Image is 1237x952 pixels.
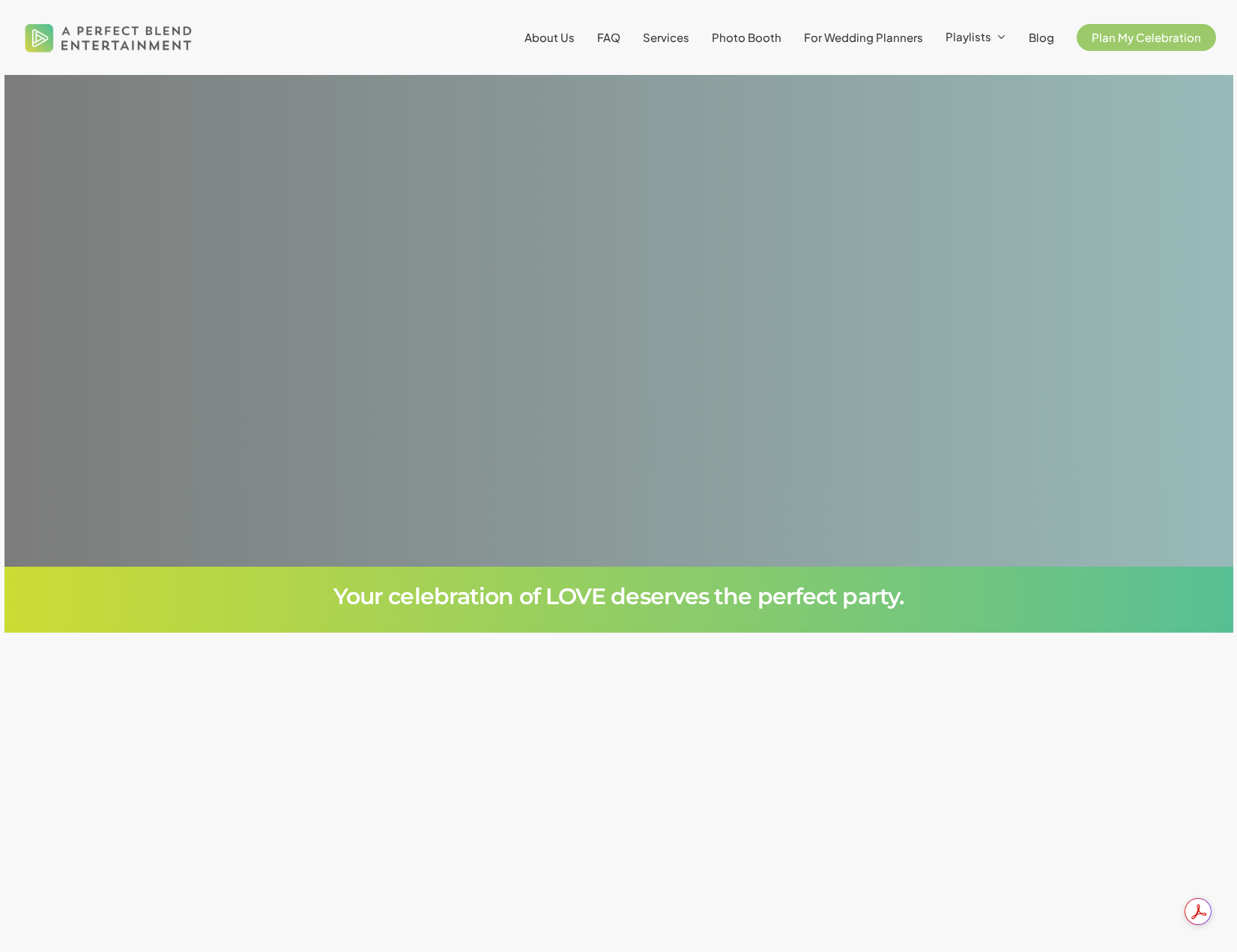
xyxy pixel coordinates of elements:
[643,30,689,44] span: Services
[804,31,923,43] a: For Wedding Planners
[1029,30,1054,44] span: Blog
[712,30,781,44] span: Photo Booth
[712,31,781,43] a: Photo Booth
[21,10,196,64] img: A Perfect Blend Entertainment
[1077,31,1216,43] a: Plan My Celebration
[804,30,923,44] span: For Wedding Planners
[524,31,575,43] a: About Us
[643,31,689,43] a: Services
[1029,31,1054,43] a: Blog
[46,585,1192,608] h3: Your celebration of LOVE deserves the perfect party.
[597,30,620,44] span: FAQ
[597,31,620,43] a: FAQ
[1092,30,1201,44] span: Plan My Celebration
[524,30,575,44] span: About Us
[946,31,1006,44] a: Playlists
[946,29,991,43] span: Playlists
